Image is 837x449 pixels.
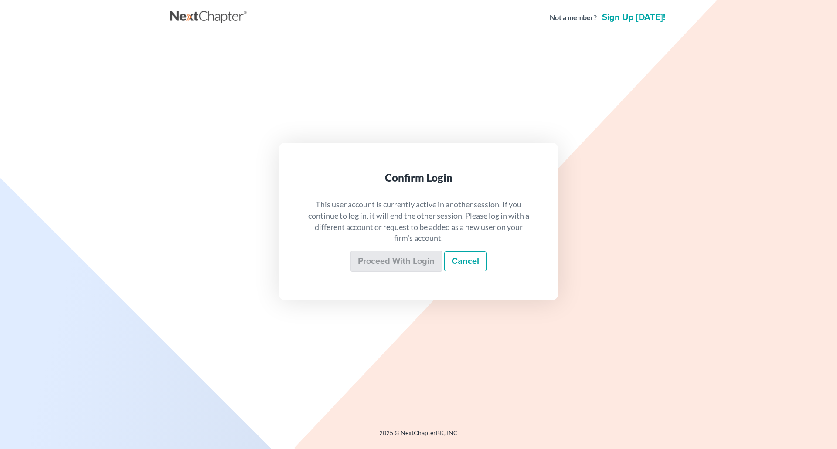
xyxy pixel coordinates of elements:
a: Cancel [444,251,487,271]
strong: Not a member? [550,13,597,23]
input: Proceed with login [350,251,442,272]
div: Confirm Login [307,171,530,185]
div: 2025 © NextChapterBK, INC [170,429,667,444]
a: Sign up [DATE]! [600,13,667,22]
p: This user account is currently active in another session. If you continue to log in, it will end ... [307,199,530,244]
